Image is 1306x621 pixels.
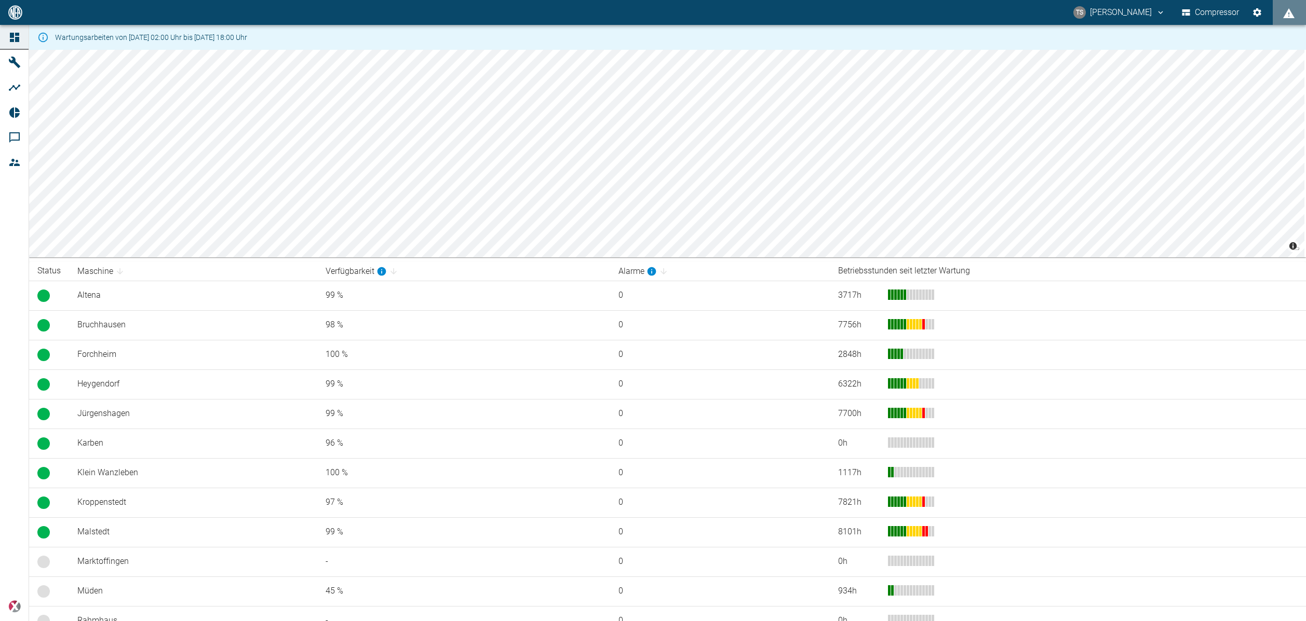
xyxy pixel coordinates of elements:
td: 0 [610,458,830,488]
td: 97 % [317,488,610,517]
span: Betrieb [37,378,50,391]
div: 1117 h [838,467,880,479]
td: 99 % [317,517,610,547]
div: Wartungsarbeiten von [DATE] 02:00 Uhr bis [DATE] 18:00 Uhr [55,28,247,47]
span: Maschine [77,265,127,278]
div: 0 h [838,437,880,449]
div: TS [1073,6,1086,19]
div: berechnet für die letzten 7 Tage [326,265,387,278]
td: Marktoffingen [69,547,317,576]
td: 45 % [317,576,610,606]
td: 0 [610,310,830,340]
span: Betrieb [37,349,50,361]
td: Jürgenshagen [69,399,317,429]
div: 0 h [838,556,880,568]
td: 0 [610,340,830,369]
td: 0 [610,488,830,517]
td: 99 % [317,369,610,399]
th: Status [29,261,69,281]
button: Compressor [1180,3,1242,22]
td: Malstedt [69,517,317,547]
span: Betrieb [37,526,50,539]
td: - [317,547,610,576]
td: 96 % [317,429,610,458]
th: Betriebsstunden seit letzter Wartung [830,261,1306,281]
img: logo [7,5,23,19]
span: Betrieb [37,496,50,509]
div: 7700 h [838,408,880,420]
td: Bruchhausen [69,310,317,340]
span: Betrieb [37,319,50,332]
td: 0 [610,399,830,429]
span: Keine Daten [37,585,50,598]
td: Klein Wanzleben [69,458,317,488]
span: Betrieb [37,467,50,479]
span: Betrieb [37,289,50,302]
div: 3717 h [838,289,880,301]
td: Kroppenstedt [69,488,317,517]
span: Betrieb [37,437,50,450]
div: 934 h [838,585,880,597]
td: 100 % [317,458,610,488]
td: 0 [610,369,830,399]
img: Xplore Logo [8,600,21,613]
td: 100 % [317,340,610,369]
td: 0 [610,281,830,310]
td: 0 [610,547,830,576]
span: Betrieb [37,408,50,420]
td: Forchheim [69,340,317,369]
div: 7821 h [838,496,880,508]
td: 99 % [317,281,610,310]
td: Heygendorf [69,369,317,399]
td: 0 [610,429,830,458]
button: timo.streitbuerger@arcanum-energy.de [1072,3,1167,22]
div: 2848 h [838,349,880,361]
td: Karben [69,429,317,458]
canvas: Map [29,50,1304,257]
td: Altena [69,281,317,310]
div: 8101 h [838,526,880,538]
td: 0 [610,517,830,547]
td: 98 % [317,310,610,340]
td: 0 [610,576,830,606]
td: Müden [69,576,317,606]
span: Keine Daten [37,556,50,568]
button: Einstellungen [1248,3,1267,22]
div: 6322 h [838,378,880,390]
div: 7756 h [838,319,880,331]
div: berechnet für die letzten 7 Tage [618,265,657,278]
td: 99 % [317,399,610,429]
